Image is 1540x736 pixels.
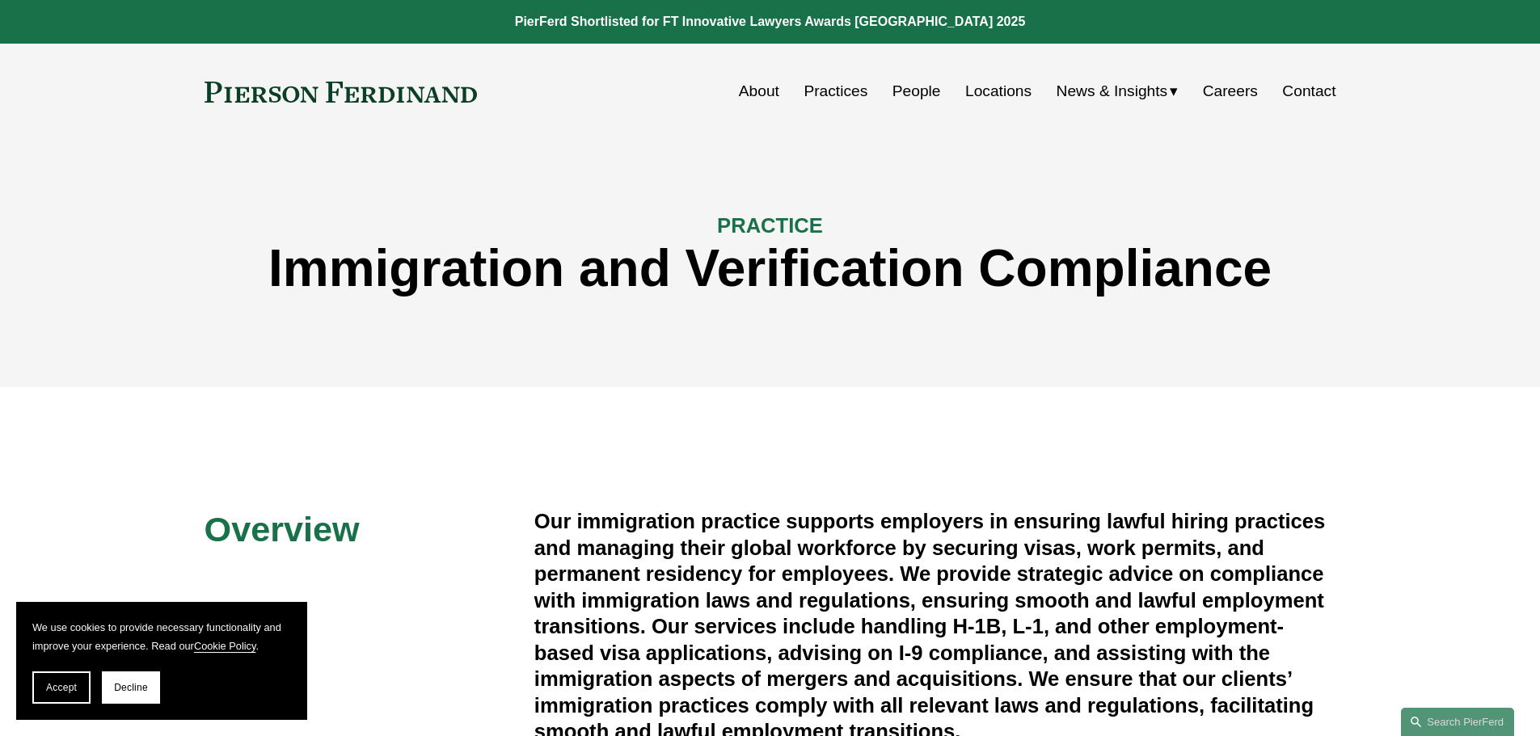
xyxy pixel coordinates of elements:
[804,76,867,107] a: Practices
[965,76,1032,107] a: Locations
[1282,76,1335,107] a: Contact
[102,671,160,704] button: Decline
[32,671,91,704] button: Accept
[46,682,77,693] span: Accept
[16,602,307,720] section: Cookie banner
[717,214,823,237] span: PRACTICE
[1057,76,1179,107] a: folder dropdown
[739,76,779,107] a: About
[1401,708,1514,736] a: Search this site
[114,682,148,693] span: Decline
[32,618,291,655] p: We use cookies to provide necessary functionality and improve your experience. Read our .
[1057,78,1168,106] span: News & Insights
[205,239,1336,298] h1: Immigration and Verification Compliance
[892,76,941,107] a: People
[1203,76,1258,107] a: Careers
[205,510,360,549] span: Overview
[194,640,256,652] a: Cookie Policy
